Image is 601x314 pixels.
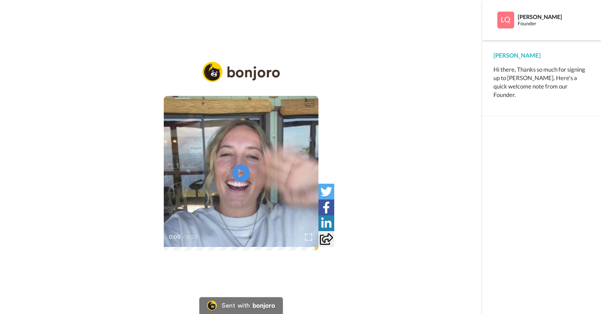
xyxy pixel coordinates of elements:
div: Hi there, Thanks so much for signing up to [PERSON_NAME]. Here's a quick welcome note from our Fo... [493,65,590,99]
img: Full screen [305,234,312,241]
div: bonjoro [253,302,275,309]
div: Founder [518,21,589,27]
a: Bonjoro LogoSent withbonjoro [199,297,283,314]
div: Sent with [222,302,250,309]
span: 0:23 [186,233,199,241]
div: [PERSON_NAME] [518,13,589,20]
img: Bonjoro Logo [207,301,217,310]
div: CC [305,100,314,107]
span: 0:00 [169,233,181,241]
img: logo_full.png [202,62,280,82]
img: Profile Image [497,12,514,28]
div: [PERSON_NAME] [493,51,590,60]
span: / [182,233,185,241]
